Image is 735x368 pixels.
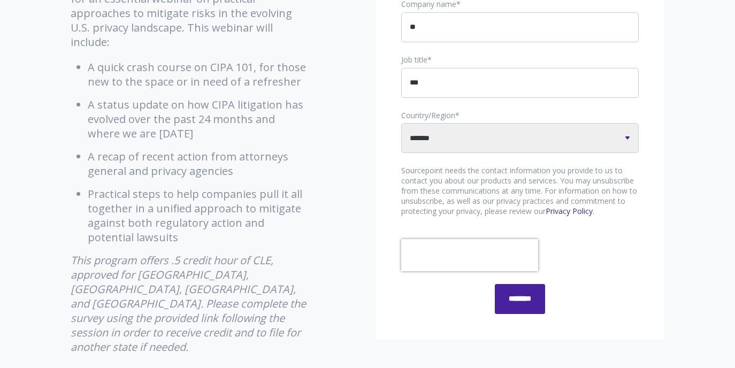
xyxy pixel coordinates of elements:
[401,110,455,120] span: Country/Region
[71,253,306,354] em: This program offers .5 credit hour of CLE, approved for [GEOGRAPHIC_DATA], [GEOGRAPHIC_DATA], [GE...
[88,97,309,141] li: A status update on how CIPA litigation has evolved over the past 24 months and where we are [DATE]
[88,187,309,244] li: Practical steps to help companies pull it all together in a unified approach to mitigate against ...
[401,166,639,217] p: Sourcepoint needs the contact information you provide to us to contact you about our products and...
[401,55,427,65] span: Job title
[546,206,593,216] a: Privacy Policy
[88,149,309,178] li: A recap of recent action from attorneys general and privacy agencies
[88,60,309,89] li: A quick crash course on CIPA 101, for those new to the space or in need of a refresher
[401,239,538,271] iframe: reCAPTCHA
